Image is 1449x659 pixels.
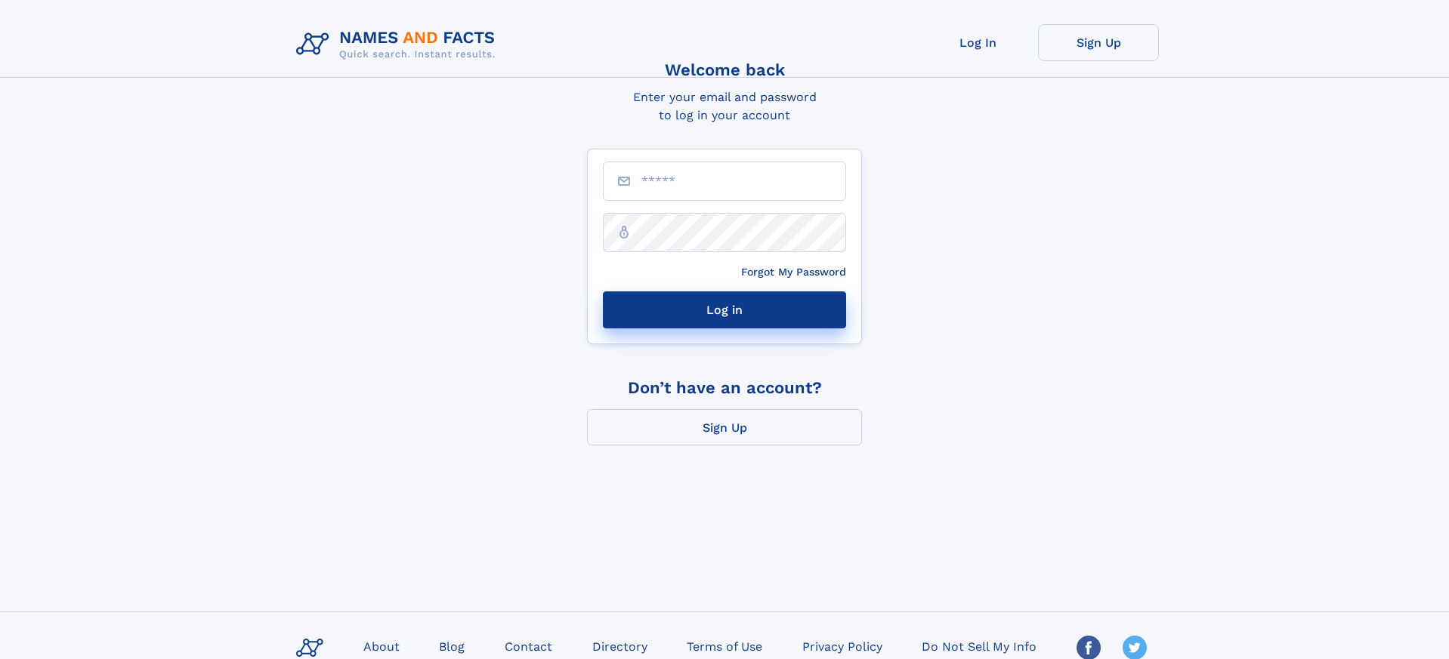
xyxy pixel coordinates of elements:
a: Blog [433,635,471,657]
div: Don’t have an account? [587,378,862,397]
a: Do Not Sell My Info [916,635,1043,657]
a: Privacy Policy [796,635,888,657]
a: Sign Up [587,409,862,445]
button: Log in [603,291,846,328]
a: Forgot My Password [741,264,846,281]
a: Directory [586,635,653,657]
a: Sign Up [1038,24,1159,61]
div: Sign Up [703,414,747,441]
img: Logo Names and Facts [290,24,508,65]
a: About [357,635,406,657]
div: Enter your email and password to log in your account [587,88,862,125]
a: Log In [917,24,1038,61]
a: Contact [499,635,558,657]
a: Terms of Use [681,635,768,657]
